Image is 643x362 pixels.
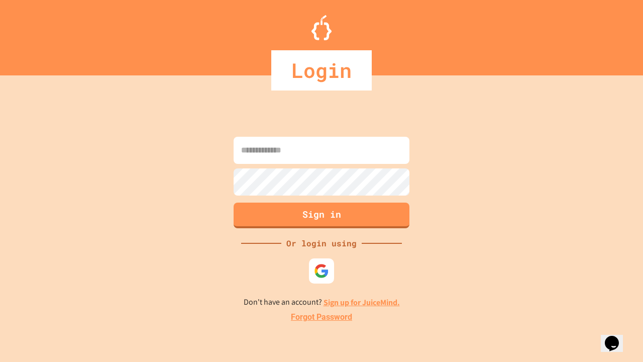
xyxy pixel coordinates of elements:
[271,50,372,90] div: Login
[601,322,633,352] iframe: chat widget
[234,203,409,228] button: Sign in
[311,15,332,40] img: Logo.svg
[244,296,400,309] p: Don't have an account?
[324,297,400,308] a: Sign up for JuiceMind.
[314,263,329,279] img: google-icon.svg
[291,311,352,323] a: Forgot Password
[281,237,362,249] div: Or login using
